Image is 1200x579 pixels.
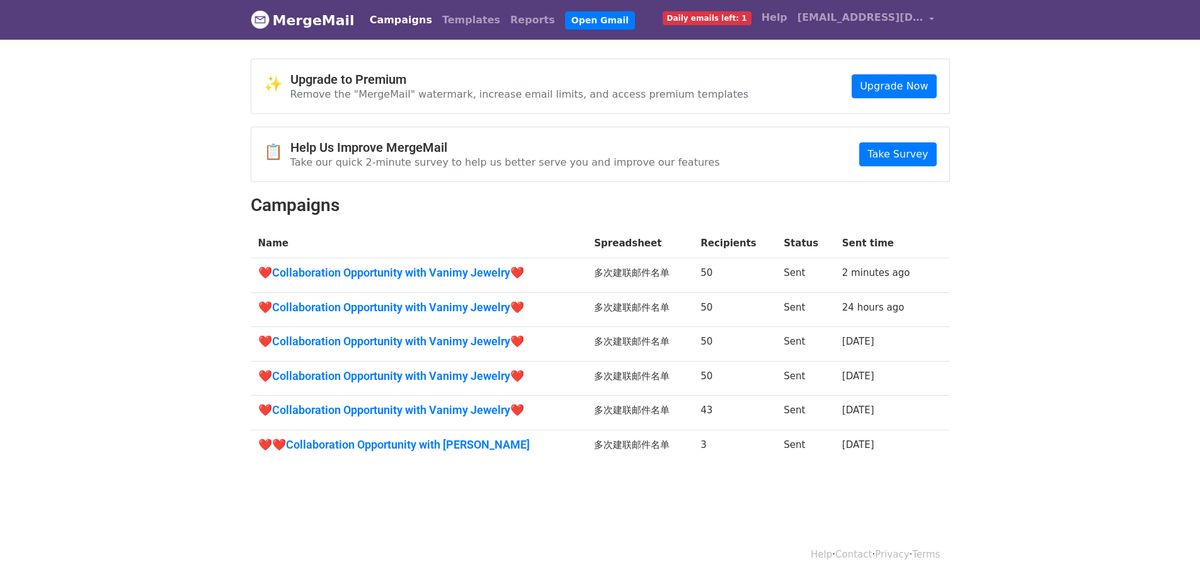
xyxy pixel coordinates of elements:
[797,10,923,25] span: [EMAIL_ADDRESS][DOMAIN_NAME]
[586,292,693,327] td: 多次建联邮件名单
[264,143,290,161] span: 📋
[258,438,580,452] a: ❤️❤️Collaboration Opportunity with [PERSON_NAME]
[251,10,270,29] img: MergeMail logo
[658,5,757,30] a: Daily emails left: 1
[693,396,776,430] td: 43
[693,258,776,293] td: 50
[258,266,580,280] a: ❤️Collaboration Opportunity with Vanimy Jewelry❤️
[290,72,749,87] h4: Upgrade to Premium
[693,229,776,258] th: Recipients
[663,11,751,25] span: Daily emails left: 1
[258,335,580,348] a: ❤️Collaboration Opportunity with Vanimy Jewelry❤️
[251,7,355,33] a: MergeMail
[776,361,835,396] td: Sent
[776,292,835,327] td: Sent
[586,361,693,396] td: 多次建联邮件名单
[757,5,792,30] a: Help
[912,549,940,560] a: Terms
[776,229,835,258] th: Status
[693,430,776,464] td: 3
[776,396,835,430] td: Sent
[842,302,905,313] a: 24 hours ago
[852,74,936,98] a: Upgrade Now
[251,195,950,216] h2: Campaigns
[290,88,749,101] p: Remove the "MergeMail" watermark, increase email limits, and access premium templates
[859,142,936,166] a: Take Survey
[693,361,776,396] td: 50
[258,369,580,383] a: ❤️Collaboration Opportunity with Vanimy Jewelry❤️
[586,229,693,258] th: Spreadsheet
[776,258,835,293] td: Sent
[586,430,693,464] td: 多次建联邮件名单
[811,549,832,560] a: Help
[586,258,693,293] td: 多次建联邮件名单
[505,8,560,33] a: Reports
[258,403,580,417] a: ❤️Collaboration Opportunity with Vanimy Jewelry❤️
[835,549,872,560] a: Contact
[792,5,940,35] a: [EMAIL_ADDRESS][DOMAIN_NAME]
[875,549,909,560] a: Privacy
[586,396,693,430] td: 多次建联邮件名单
[365,8,437,33] a: Campaigns
[565,11,635,30] a: Open Gmail
[776,430,835,464] td: Sent
[251,229,587,258] th: Name
[437,8,505,33] a: Templates
[842,370,874,382] a: [DATE]
[586,327,693,362] td: 多次建联邮件名单
[835,229,932,258] th: Sent time
[290,140,720,155] h4: Help Us Improve MergeMail
[693,327,776,362] td: 50
[842,439,874,450] a: [DATE]
[842,336,874,347] a: [DATE]
[776,327,835,362] td: Sent
[258,301,580,314] a: ❤️Collaboration Opportunity with Vanimy Jewelry❤️
[842,267,910,278] a: 2 minutes ago
[842,404,874,416] a: [DATE]
[290,156,720,169] p: Take our quick 2-minute survey to help us better serve you and improve our features
[693,292,776,327] td: 50
[264,75,290,93] span: ✨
